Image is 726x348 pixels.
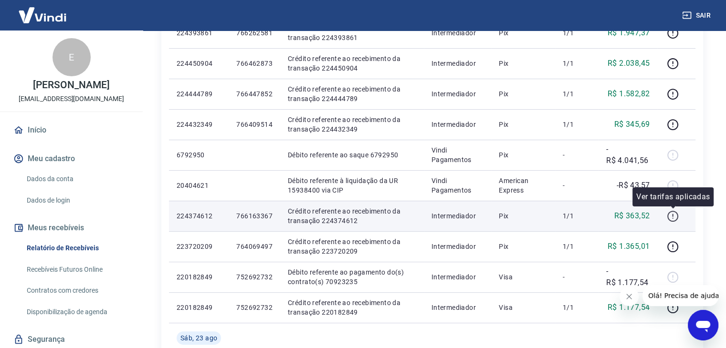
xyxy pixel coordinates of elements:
[431,145,484,164] p: Vindi Pagamentos
[177,120,221,129] p: 224432349
[177,59,221,68] p: 224450904
[288,23,416,42] p: Crédito referente ao recebimento da transação 224393861
[606,143,650,166] p: -R$ 4.041,56
[288,298,416,317] p: Crédito referente ao recebimento da transação 220182849
[563,242,591,251] p: 1/1
[499,176,547,195] p: American Express
[688,310,718,340] iframe: Botão para abrir a janela de mensagens
[288,150,416,160] p: Débito referente ao saque 6792950
[499,28,547,38] p: Pix
[499,272,547,282] p: Visa
[236,242,273,251] p: 764069497
[288,176,416,195] p: Débito referente à liquidação da UR 15938400 via CIP
[431,303,484,312] p: Intermediador
[563,181,591,190] p: -
[236,89,273,99] p: 766447852
[288,267,416,287] p: Débito referente ao pagamento do(s) contrato(s) 70923235
[499,59,547,68] p: Pix
[11,148,131,169] button: Meu cadastro
[177,181,221,190] p: 20404621
[608,27,650,39] p: R$ 1.947,37
[288,206,416,225] p: Crédito referente ao recebimento da transação 224374612
[563,120,591,129] p: 1/1
[177,303,221,312] p: 220182849
[563,150,591,160] p: -
[288,54,416,73] p: Crédito referente ao recebimento da transação 224450904
[11,120,131,141] a: Início
[177,272,221,282] p: 220182849
[499,120,547,129] p: Pix
[23,169,131,189] a: Dados da conta
[563,89,591,99] p: 1/1
[11,0,74,30] img: Vindi
[431,176,484,195] p: Vindi Pagamentos
[23,281,131,300] a: Contratos com credores
[177,242,221,251] p: 223720209
[11,217,131,238] button: Meus recebíveis
[23,238,131,258] a: Relatório de Recebíveis
[23,191,131,210] a: Dados de login
[236,59,273,68] p: 766462873
[180,333,217,343] span: Sáb, 23 ago
[33,80,109,90] p: [PERSON_NAME]
[431,59,484,68] p: Intermediador
[608,302,650,313] p: R$ 1.177,54
[431,272,484,282] p: Intermediador
[236,211,273,221] p: 766163367
[236,120,273,129] p: 766409514
[177,150,221,160] p: 6792950
[431,89,484,99] p: Intermediador
[177,89,221,99] p: 224444789
[563,59,591,68] p: 1/1
[499,89,547,99] p: Pix
[431,120,484,129] p: Intermediador
[608,88,650,100] p: R$ 1.582,82
[563,28,591,38] p: 1/1
[636,191,710,203] p: Ver tarifas aplicadas
[499,150,547,160] p: Pix
[563,211,591,221] p: 1/1
[608,241,650,252] p: R$ 1.365,01
[642,285,718,306] iframe: Mensagem da empresa
[617,180,650,191] p: -R$ 43,57
[563,272,591,282] p: -
[288,237,416,256] p: Crédito referente ao recebimento da transação 223720209
[614,119,650,130] p: R$ 345,69
[620,287,639,306] iframe: Fechar mensagem
[614,210,650,222] p: R$ 363,52
[236,303,273,312] p: 752692732
[23,302,131,322] a: Disponibilização de agenda
[6,7,80,14] span: Olá! Precisa de ajuda?
[499,242,547,251] p: Pix
[499,303,547,312] p: Visa
[288,84,416,103] p: Crédito referente ao recebimento da transação 224444789
[53,38,91,76] div: E
[431,28,484,38] p: Intermediador
[499,211,547,221] p: Pix
[431,242,484,251] p: Intermediador
[19,94,124,104] p: [EMAIL_ADDRESS][DOMAIN_NAME]
[431,211,484,221] p: Intermediador
[177,28,221,38] p: 224393861
[606,266,650,288] p: -R$ 1.177,54
[236,272,273,282] p: 752692732
[563,303,591,312] p: 1/1
[23,260,131,279] a: Recebíveis Futuros Online
[608,58,650,69] p: R$ 2.038,45
[177,211,221,221] p: 224374612
[236,28,273,38] p: 766262581
[680,7,715,24] button: Sair
[288,115,416,134] p: Crédito referente ao recebimento da transação 224432349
